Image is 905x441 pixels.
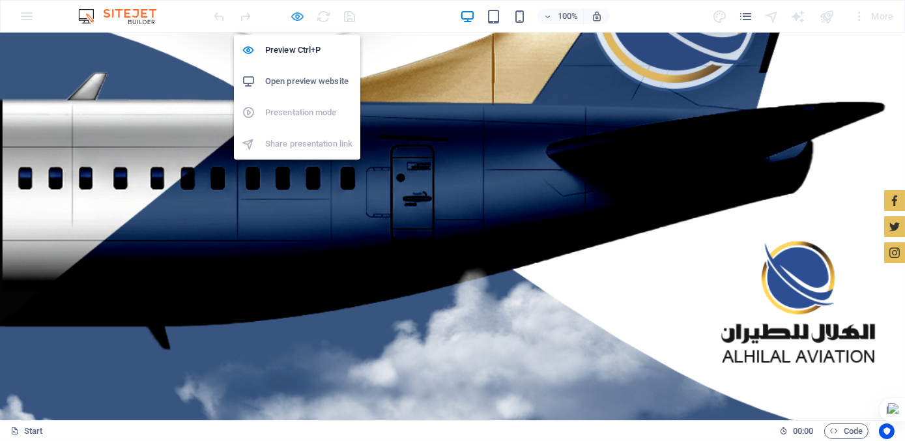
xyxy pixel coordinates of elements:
[779,423,814,439] h6: Session time
[557,8,578,24] h6: 100%
[591,10,603,22] i: On resize automatically adjust zoom level to fit chosen device.
[265,74,352,89] h6: Open preview website
[879,423,895,439] button: Usercentrics
[10,423,43,439] a: Click to cancel selection. Double-click to open Pages
[538,8,584,24] button: 100%
[75,8,173,24] img: Editor Logo
[738,8,754,24] button: pages
[802,426,804,436] span: :
[265,42,352,58] h6: Preview Ctrl+P
[830,423,863,439] span: Code
[793,423,813,439] span: 00 00
[824,423,869,439] button: Code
